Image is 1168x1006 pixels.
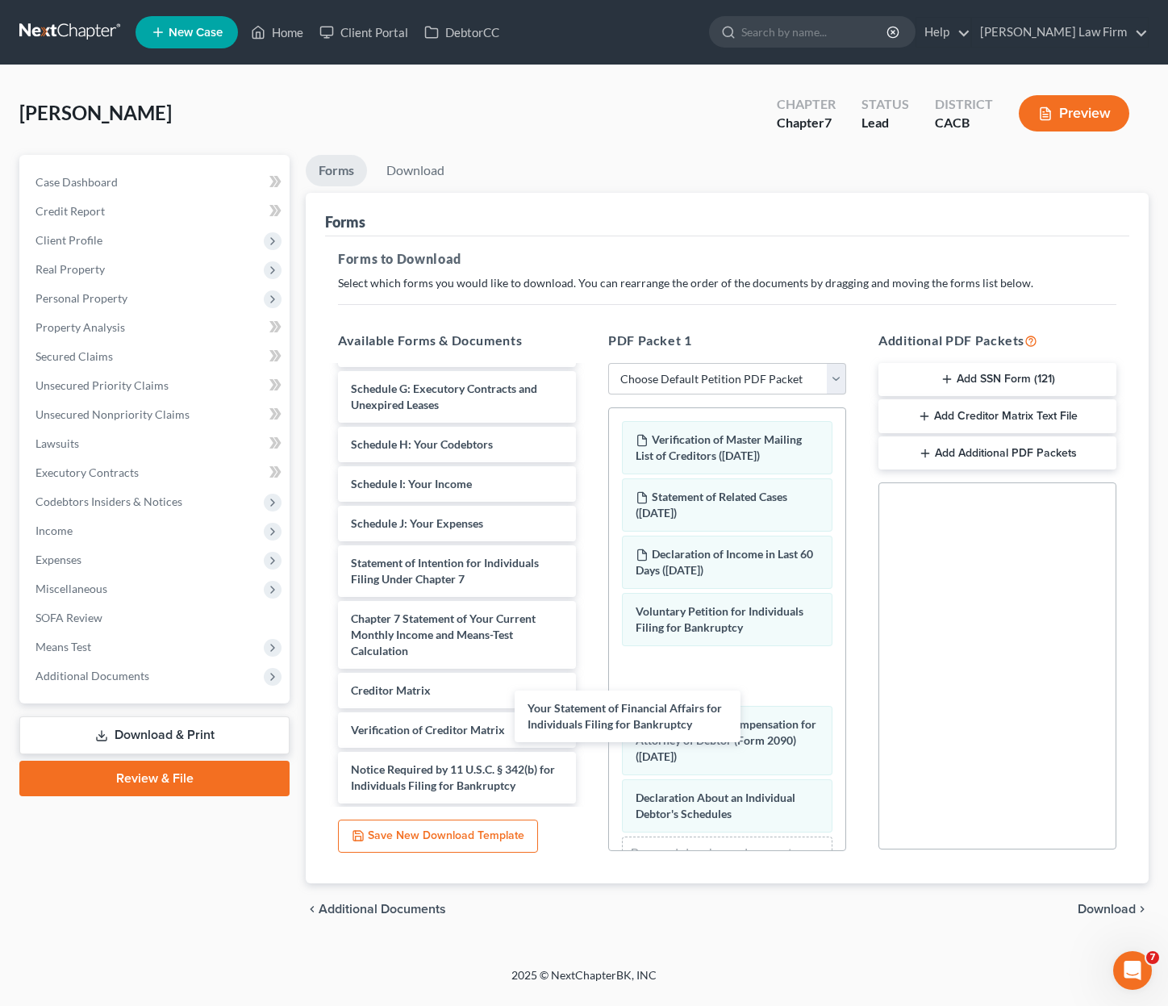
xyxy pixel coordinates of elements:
[124,967,1044,996] div: 2025 © NextChapterBK, INC
[1078,903,1136,916] span: Download
[351,612,536,657] span: Chapter 7 Statement of Your Current Monthly Income and Means-Test Calculation
[351,683,431,697] span: Creditor Matrix
[972,18,1148,47] a: [PERSON_NAME] Law Firm
[35,349,113,363] span: Secured Claims
[325,212,365,232] div: Forms
[19,101,172,124] span: [PERSON_NAME]
[35,640,91,653] span: Means Test
[23,342,290,371] a: Secured Claims
[23,400,290,429] a: Unsecured Nonpriority Claims
[338,820,538,854] button: Save New Download Template
[306,155,367,186] a: Forms
[23,603,290,632] a: SOFA Review
[19,716,290,754] a: Download & Print
[1078,903,1149,916] button: Download chevron_right
[351,762,555,792] span: Notice Required by 11 U.S.C. § 342(b) for Individuals Filing for Bankruptcy
[351,723,505,737] span: Verification of Creditor Matrix
[741,17,889,47] input: Search by name...
[351,477,472,490] span: Schedule I: Your Income
[1136,903,1149,916] i: chevron_right
[35,495,182,508] span: Codebtors Insiders & Notices
[23,197,290,226] a: Credit Report
[35,582,107,595] span: Miscellaneous
[861,95,909,114] div: Status
[373,155,457,186] a: Download
[306,903,319,916] i: chevron_left
[35,291,127,305] span: Personal Property
[35,669,149,682] span: Additional Documents
[878,363,1116,397] button: Add SSN Form (121)
[622,837,832,925] div: Drag-and-drop in any documents from the left. These will be merged into the Petition PDF Packet. ...
[35,233,102,247] span: Client Profile
[35,524,73,537] span: Income
[23,458,290,487] a: Executory Contracts
[636,791,795,820] span: Declaration About an Individual Debtor's Schedules
[23,313,290,342] a: Property Analysis
[1019,95,1129,131] button: Preview
[319,903,446,916] span: Additional Documents
[338,331,576,350] h5: Available Forms & Documents
[878,436,1116,470] button: Add Additional PDF Packets
[306,903,446,916] a: chevron_left Additional Documents
[35,320,125,334] span: Property Analysis
[338,275,1116,291] p: Select which forms you would like to download. You can rearrange the order of the documents by dr...
[608,331,846,350] h5: PDF Packet 1
[35,465,139,479] span: Executory Contracts
[935,114,993,132] div: CACB
[35,175,118,189] span: Case Dashboard
[23,429,290,458] a: Lawsuits
[1113,951,1152,990] iframe: Intercom live chat
[878,399,1116,433] button: Add Creditor Matrix Text File
[636,604,803,634] span: Voluntary Petition for Individuals Filing for Bankruptcy
[777,95,836,114] div: Chapter
[916,18,970,47] a: Help
[878,331,1116,350] h5: Additional PDF Packets
[861,114,909,132] div: Lead
[935,95,993,114] div: District
[35,436,79,450] span: Lawsuits
[777,114,836,132] div: Chapter
[169,27,223,39] span: New Case
[35,262,105,276] span: Real Property
[351,516,483,530] span: Schedule J: Your Expenses
[351,437,493,451] span: Schedule H: Your Codebtors
[1146,951,1159,964] span: 7
[23,168,290,197] a: Case Dashboard
[416,18,507,47] a: DebtorCC
[35,611,102,624] span: SOFA Review
[311,18,416,47] a: Client Portal
[35,407,190,421] span: Unsecured Nonpriority Claims
[35,204,105,218] span: Credit Report
[351,382,537,411] span: Schedule G: Executory Contracts and Unexpired Leases
[23,371,290,400] a: Unsecured Priority Claims
[338,249,1116,269] h5: Forms to Download
[528,701,722,731] span: Your Statement of Financial Affairs for Individuals Filing for Bankruptcy
[35,553,81,566] span: Expenses
[19,761,290,796] a: Review & File
[636,490,787,520] span: Statement of Related Cases ([DATE])
[824,115,832,130] span: 7
[636,432,802,462] span: Verification of Master Mailing List of Creditors ([DATE])
[636,547,813,577] span: Declaration of Income in Last 60 Days ([DATE])
[243,18,311,47] a: Home
[35,378,169,392] span: Unsecured Priority Claims
[351,556,539,586] span: Statement of Intention for Individuals Filing Under Chapter 7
